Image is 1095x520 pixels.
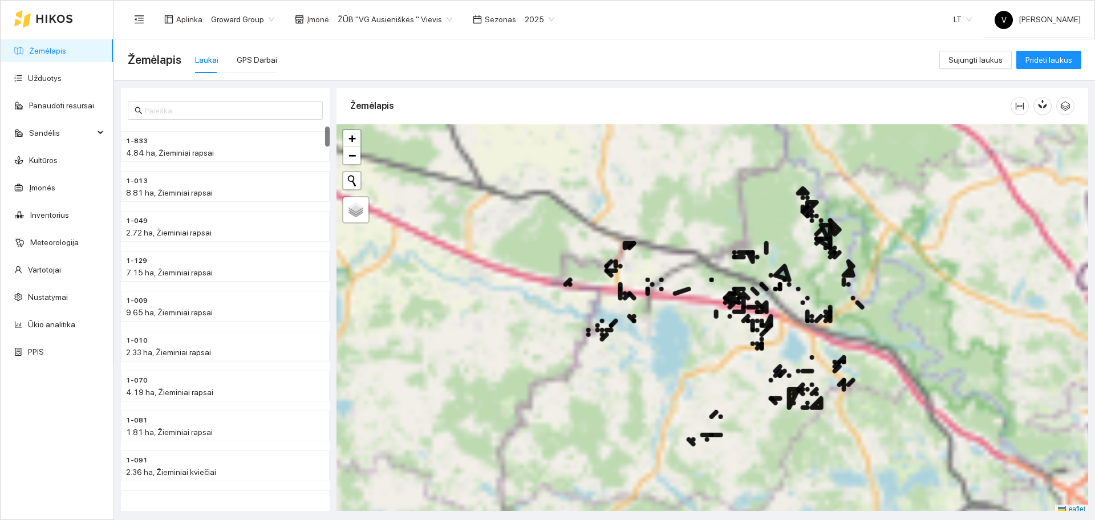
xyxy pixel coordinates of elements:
[350,90,1011,122] div: Žemėlapis
[1016,55,1081,64] a: Pridėti laukus
[28,265,61,274] a: Vartotojai
[29,46,66,55] a: Žemėlapis
[237,54,277,66] div: GPS Darbai
[954,11,972,28] span: LT
[195,54,218,66] div: Laukai
[338,11,452,28] span: ŽŪB "VG Ausieniškės " Vievis
[1011,97,1029,115] button: column-width
[28,347,44,356] a: PPIS
[126,335,148,346] span: 1-010
[343,130,360,147] a: Zoom in
[995,15,1081,24] span: [PERSON_NAME]
[126,268,213,277] span: 7.15 ha, Žieminiai rapsai
[145,104,316,117] input: Paieška
[126,176,148,186] span: 1-013
[135,107,143,115] span: search
[1016,51,1081,69] button: Pridėti laukus
[126,388,213,397] span: 4.19 ha, Žieminiai rapsai
[29,183,55,192] a: Įmonės
[343,197,368,222] a: Layers
[939,55,1012,64] a: Sujungti laukus
[1058,505,1085,513] a: Leaflet
[348,148,356,162] span: −
[126,228,212,237] span: 2.72 ha, Žieminiai rapsai
[126,308,213,317] span: 9.65 ha, Žieminiai rapsai
[343,172,360,189] button: Initiate a new search
[126,136,148,147] span: 1-833
[128,8,151,31] button: menu-fold
[29,156,58,165] a: Kultūros
[126,348,211,357] span: 2.33 ha, Žieminiai rapsai
[30,210,69,220] a: Inventorius
[126,415,148,426] span: 1-081
[28,292,68,302] a: Nustatymai
[128,51,181,69] span: Žemėlapis
[1001,11,1007,29] span: V
[126,375,148,386] span: 1-070
[348,131,356,145] span: +
[126,428,213,437] span: 1.81 ha, Žieminiai rapsai
[176,13,204,26] span: Aplinka :
[126,216,148,226] span: 1-049
[948,54,1003,66] span: Sujungti laukus
[525,11,554,28] span: 2025
[29,121,94,144] span: Sandėlis
[473,15,482,24] span: calendar
[126,148,214,157] span: 4.84 ha, Žieminiai rapsai
[164,15,173,24] span: layout
[343,147,360,164] a: Zoom out
[126,188,213,197] span: 8.81 ha, Žieminiai rapsai
[126,495,148,506] span: 1-109
[126,295,148,306] span: 1-009
[134,14,144,25] span: menu-fold
[307,13,331,26] span: Įmonė :
[485,13,518,26] span: Sezonas :
[30,238,79,247] a: Meteorologija
[211,11,274,28] span: Groward Group
[126,255,147,266] span: 1-129
[295,15,304,24] span: shop
[126,468,216,477] span: 2.36 ha, Žieminiai kviečiai
[126,455,148,466] span: 1-091
[28,320,75,329] a: Ūkio analitika
[29,101,94,110] a: Panaudoti resursai
[1011,101,1028,111] span: column-width
[1025,54,1072,66] span: Pridėti laukus
[28,74,62,83] a: Užduotys
[939,51,1012,69] button: Sujungti laukus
